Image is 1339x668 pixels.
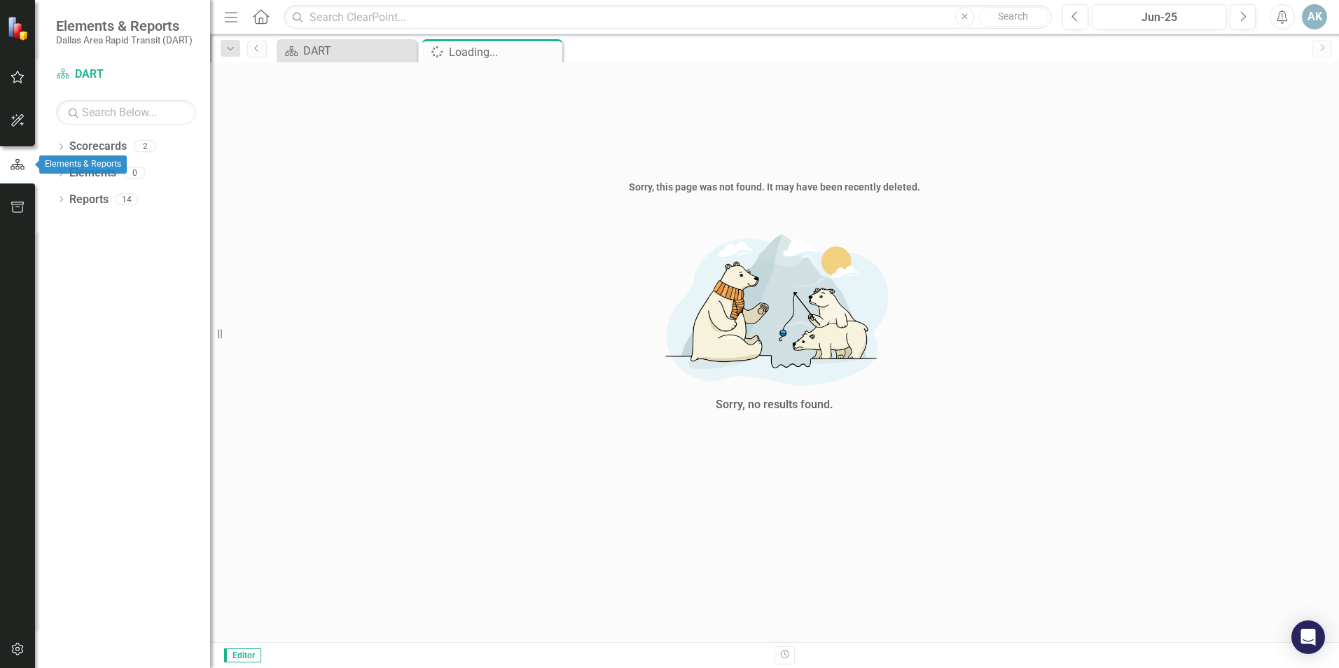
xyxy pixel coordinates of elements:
[7,16,32,41] img: ClearPoint Strategy
[56,67,196,83] a: DART
[224,648,261,662] span: Editor
[284,5,1052,29] input: Search ClearPoint...
[998,11,1028,22] span: Search
[56,18,193,34] span: Elements & Reports
[978,7,1048,27] button: Search
[280,42,413,60] a: DART
[564,223,985,393] img: No results found
[1291,620,1325,654] div: Open Intercom Messenger
[134,141,156,153] div: 2
[56,34,193,46] small: Dallas Area Rapid Transit (DART)
[210,180,1339,194] div: Sorry, this page was not found. It may have been recently deleted.
[1092,4,1226,29] button: Jun-25
[69,139,127,155] a: Scorecards
[303,42,413,60] div: DART
[56,100,196,125] input: Search Below...
[39,155,127,174] div: Elements & Reports
[69,192,109,208] a: Reports
[1302,4,1327,29] button: AK
[1097,9,1221,26] div: Jun-25
[123,167,146,179] div: 0
[449,43,559,61] div: Loading...
[716,397,833,413] div: Sorry, no results found.
[116,193,138,205] div: 14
